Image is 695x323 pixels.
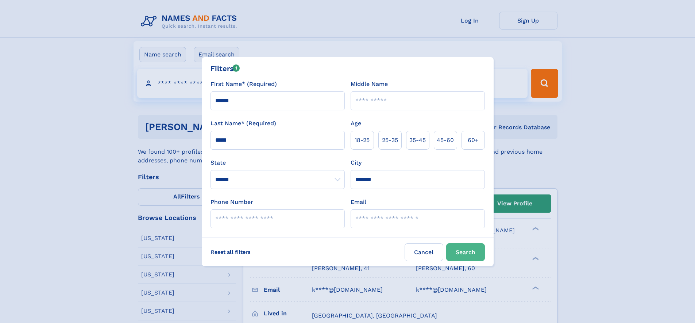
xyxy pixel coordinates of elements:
[446,243,485,261] button: Search
[206,243,255,261] label: Reset all filters
[211,119,276,128] label: Last Name* (Required)
[211,80,277,88] label: First Name* (Required)
[382,136,398,145] span: 25‑35
[211,198,253,206] label: Phone Number
[405,243,443,261] label: Cancel
[409,136,426,145] span: 35‑45
[468,136,479,145] span: 60+
[211,63,240,74] div: Filters
[351,198,366,206] label: Email
[351,158,362,167] label: City
[211,158,345,167] label: State
[351,80,388,88] label: Middle Name
[437,136,454,145] span: 45‑60
[351,119,361,128] label: Age
[355,136,370,145] span: 18‑25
